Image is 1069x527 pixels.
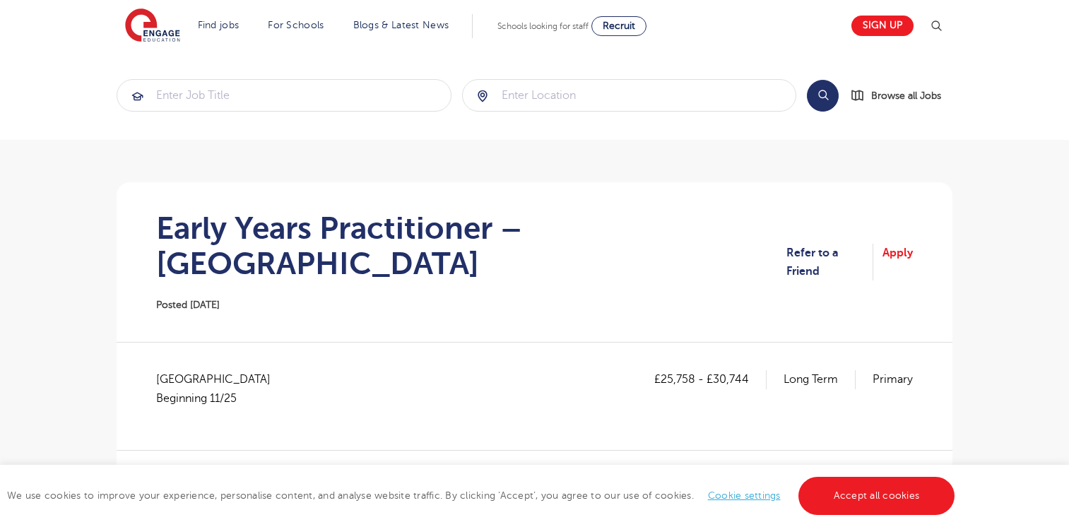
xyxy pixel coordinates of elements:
[851,16,914,36] a: Sign up
[786,244,873,281] a: Refer to a Friend
[882,244,913,281] a: Apply
[463,80,796,111] input: Submit
[125,8,180,44] img: Engage Education
[807,80,839,112] button: Search
[873,370,913,389] p: Primary
[850,88,952,104] a: Browse all Jobs
[591,16,646,36] a: Recruit
[117,79,451,112] div: Submit
[497,21,589,31] span: Schools looking for staff
[462,79,797,112] div: Submit
[603,20,635,31] span: Recruit
[198,20,240,30] a: Find jobs
[708,490,781,501] a: Cookie settings
[784,370,856,389] p: Long Term
[156,389,271,408] p: Beginning 11/25
[156,370,285,408] span: [GEOGRAPHIC_DATA]
[117,80,451,111] input: Submit
[7,490,958,501] span: We use cookies to improve your experience, personalise content, and analyse website traffic. By c...
[156,300,220,310] span: Posted [DATE]
[798,477,955,515] a: Accept all cookies
[654,370,767,389] p: £25,758 - £30,744
[156,211,786,281] h1: Early Years Practitioner – [GEOGRAPHIC_DATA]
[268,20,324,30] a: For Schools
[353,20,449,30] a: Blogs & Latest News
[871,88,941,104] span: Browse all Jobs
